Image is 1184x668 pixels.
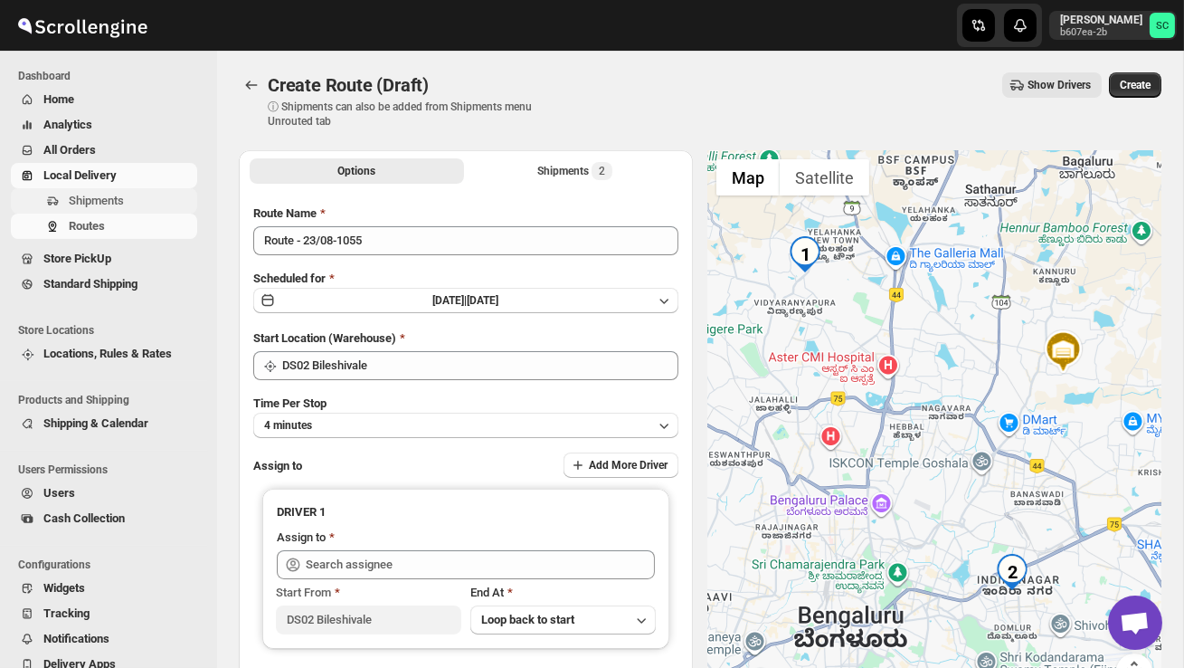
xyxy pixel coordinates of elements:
[43,118,92,131] span: Analytics
[43,581,85,595] span: Widgets
[239,72,264,98] button: Routes
[11,214,197,239] button: Routes
[716,159,780,196] button: Show street map
[43,486,75,500] span: Users
[253,206,317,220] span: Route Name
[43,632,109,645] span: Notifications
[18,558,204,572] span: Configurations
[11,601,197,626] button: Tracking
[43,606,90,620] span: Tracking
[18,323,204,338] span: Store Locations
[43,347,172,360] span: Locations, Rules & Rates
[253,396,327,410] span: Time Per Stop
[264,418,312,433] span: 4 minutes
[780,159,869,196] button: Show satellite imagery
[338,164,376,178] span: Options
[1060,27,1142,38] p: b607ea-2b
[18,69,204,83] span: Dashboard
[18,463,204,477] span: Users Permissions
[1150,13,1175,38] span: Sanjay chetri
[11,112,197,138] button: Analytics
[69,194,124,207] span: Shipments
[282,351,678,380] input: Search location
[268,100,553,129] p: ⓘ Shipments can also be added from Shipments menu Unrouted tab
[1049,11,1177,40] button: User menu
[11,576,197,601] button: Widgets
[14,3,150,48] img: ScrollEngine
[787,236,823,272] div: 1
[589,458,668,472] span: Add More Driver
[250,158,464,184] button: All Route Options
[253,288,678,313] button: [DATE]|[DATE]
[268,74,429,96] span: Create Route (Draft)
[43,252,111,265] span: Store PickUp
[537,162,612,180] div: Shipments
[253,226,678,255] input: Eg: Bengaluru Route
[43,92,74,106] span: Home
[253,272,326,285] span: Scheduled for
[11,506,197,531] button: Cash Collection
[69,219,105,233] span: Routes
[253,413,678,438] button: 4 minutes
[11,626,197,652] button: Notifications
[11,188,197,214] button: Shipments
[43,511,125,525] span: Cash Collection
[43,416,148,430] span: Shipping & Calendar
[253,459,302,472] span: Assign to
[306,550,655,579] input: Search assignee
[43,143,96,157] span: All Orders
[468,294,499,307] span: [DATE]
[1060,13,1142,27] p: [PERSON_NAME]
[481,613,574,626] span: Loop back to start
[1156,20,1169,32] text: SC
[468,158,682,184] button: Selected Shipments
[1120,78,1151,92] span: Create
[433,294,468,307] span: [DATE] |
[43,277,137,291] span: Standard Shipping
[18,393,204,407] span: Products and Shipping
[1108,596,1162,650] a: Open chat
[11,138,197,163] button: All Orders
[1002,72,1102,98] button: Show Drivers
[277,529,326,547] div: Assign to
[276,586,331,599] span: Start From
[11,411,197,436] button: Shipping & Calendar
[11,481,197,506] button: Users
[1028,78,1091,92] span: Show Drivers
[470,606,656,635] button: Loop back to start
[43,168,117,182] span: Local Delivery
[11,341,197,367] button: Locations, Rules & Rates
[994,554,1030,590] div: 2
[11,87,197,112] button: Home
[277,503,655,521] h3: DRIVER 1
[470,584,656,602] div: End At
[1109,72,1161,98] button: Create
[599,164,605,178] span: 2
[564,453,678,478] button: Add More Driver
[253,331,396,345] span: Start Location (Warehouse)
